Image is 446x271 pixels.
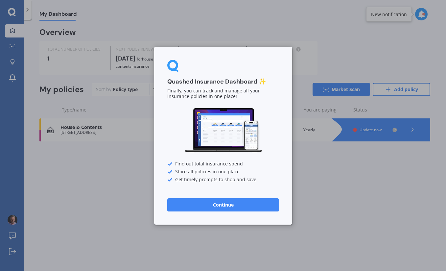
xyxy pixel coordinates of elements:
[167,78,279,86] h3: Quashed Insurance Dashboard ✨
[167,88,279,99] p: Finally, you can track and manage all your insurance policies in one place!
[167,177,279,182] div: Get timely prompts to shop and save
[184,107,263,154] img: Dashboard
[167,161,279,166] div: Find out total insurance spend
[167,169,279,174] div: Store all policies in one place
[167,198,279,211] button: Continue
